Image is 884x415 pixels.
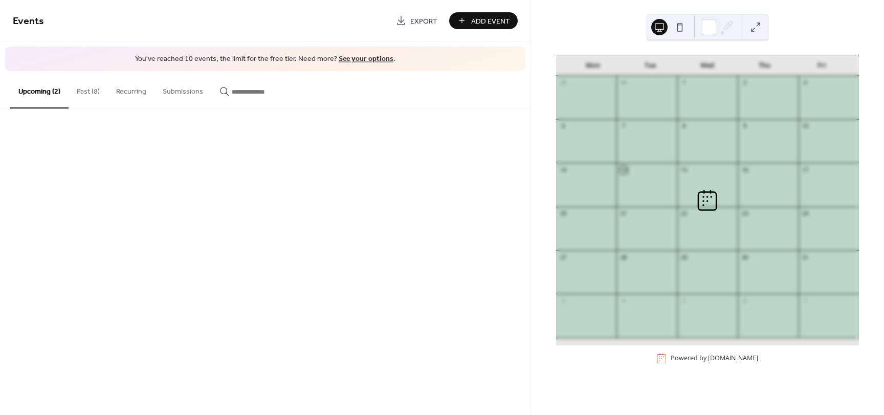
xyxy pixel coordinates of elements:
[15,54,515,64] span: You've reached 10 events, the limit for the free tier. Need more? .
[802,79,809,86] div: 3
[802,166,809,173] div: 17
[741,166,748,173] div: 16
[559,210,567,217] div: 20
[680,166,688,173] div: 15
[620,297,627,304] div: 4
[559,79,567,86] div: 29
[622,55,679,76] div: Tue
[802,210,809,217] div: 24
[708,354,758,363] a: [DOMAIN_NAME]
[154,71,211,107] button: Submissions
[559,166,567,173] div: 13
[741,79,748,86] div: 2
[680,79,688,86] div: 1
[802,253,809,261] div: 31
[69,71,108,107] button: Past (8)
[741,122,748,130] div: 9
[802,122,809,130] div: 10
[741,253,748,261] div: 30
[741,297,748,304] div: 6
[736,55,793,76] div: Thu
[559,253,567,261] div: 27
[802,297,809,304] div: 7
[410,16,437,27] span: Export
[741,210,748,217] div: 23
[680,297,688,304] div: 5
[108,71,154,107] button: Recurring
[10,71,69,108] button: Upcoming (2)
[388,12,445,29] a: Export
[339,52,393,66] a: See your options
[680,253,688,261] div: 29
[559,297,567,304] div: 3
[620,166,627,173] div: 14
[679,55,736,76] div: Wed
[620,253,627,261] div: 28
[671,354,758,363] div: Powered by
[793,55,851,76] div: Fri
[620,210,627,217] div: 21
[680,122,688,130] div: 8
[564,55,622,76] div: Mon
[559,122,567,130] div: 6
[13,11,44,31] span: Events
[620,79,627,86] div: 30
[680,210,688,217] div: 22
[620,122,627,130] div: 7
